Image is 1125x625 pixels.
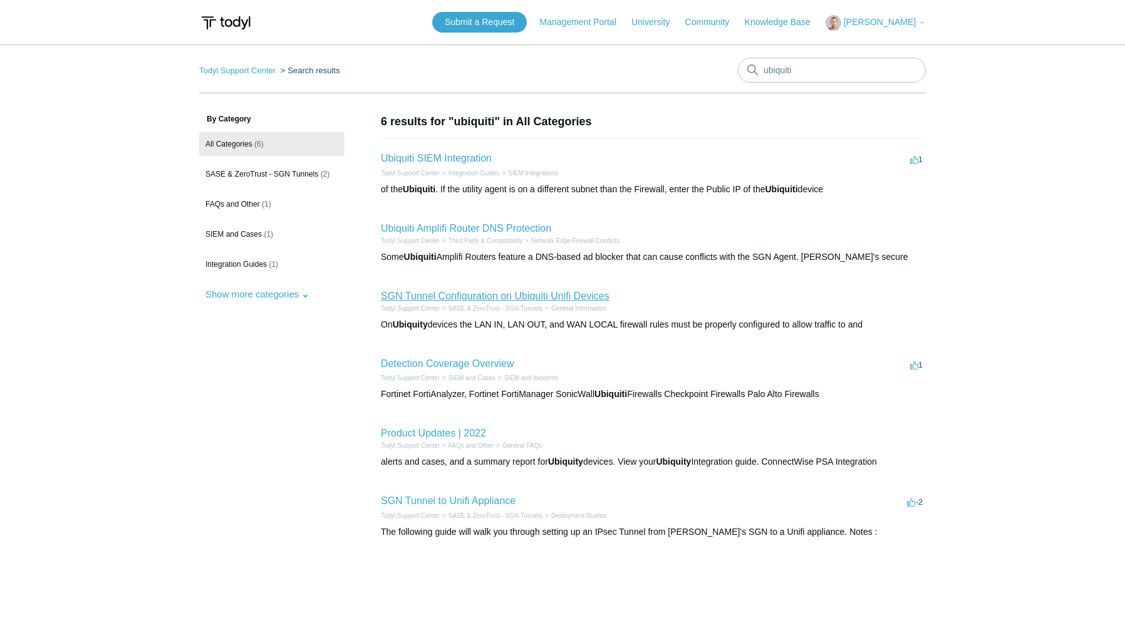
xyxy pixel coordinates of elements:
span: 1 [910,155,923,164]
a: FAQs and Other (1) [199,192,345,216]
a: SGN Tunnel to Unifi Appliance [381,495,516,506]
div: On devices the LAN IN, LAN OUT, and WAN LOCAL firewall rules must be properly configured to allow... [381,318,926,331]
span: (1) [262,200,271,209]
a: Ubiquiti SIEM Integration [381,153,492,163]
em: Ubiquity [548,457,583,467]
a: Knowledge Base [745,16,823,29]
em: Ubiquiti [403,184,435,194]
h1: 6 results for "ubiquiti" in All Categories [381,113,926,130]
a: SIEM and Cases (1) [199,222,345,246]
span: [PERSON_NAME] [844,17,916,27]
li: SIEM and Cases [440,373,495,383]
li: SIEM and Incidents [495,373,559,383]
a: Product Updates | 2022 [381,428,486,438]
li: General FAQs [494,441,542,450]
img: Todyl Support Center Help Center home page [199,11,252,34]
li: General Information [542,304,606,313]
span: -2 [907,497,923,507]
em: Ubiquity [656,457,691,467]
a: General Information [551,305,606,312]
a: SIEM Integrations [508,170,557,177]
a: General FAQs [502,442,542,449]
li: Third Party & Compatibility [440,236,522,245]
li: SASE & ZeroTrust - SGN Tunnels [440,511,542,520]
a: Todyl Support Center [381,170,440,177]
span: (1) [264,230,273,239]
li: Deployment Guides [542,511,606,520]
li: SASE & ZeroTrust - SGN Tunnels [440,304,542,313]
li: Integration Guides [440,168,500,178]
a: Management Portal [540,16,629,29]
a: Detection Coverage Overview [381,358,514,369]
em: Ubiquity [393,319,428,329]
span: SIEM and Cases [205,230,262,239]
a: Todyl Support Center [381,305,440,312]
li: Todyl Support Center [381,511,440,520]
li: Network Edge Firewall Conflicts [522,236,620,245]
div: Fortinet FortiAnalyzer, Fortinet FortiManager SonicWall Firewalls Checkpoint Firewalls Palo Alto ... [381,388,926,401]
span: (6) [254,140,264,148]
a: Community [685,16,742,29]
li: SIEM Integrations [500,168,558,178]
li: Todyl Support Center [381,373,440,383]
li: Todyl Support Center [381,168,440,178]
a: SASE & ZeroTrust - SGN Tunnels (2) [199,162,345,186]
a: Third Party & Compatibility [448,237,522,244]
em: Ubiquiti [765,184,798,194]
span: (1) [269,260,278,269]
div: of the . If the utility agent is on a different subnet than the Firewall, enter the Public IP of ... [381,183,926,196]
em: Ubiquiti [404,252,437,262]
li: Todyl Support Center [199,66,278,75]
a: Todyl Support Center [381,374,440,381]
li: FAQs and Other [440,441,494,450]
a: All Categories (6) [199,132,345,156]
a: SASE & ZeroTrust - SGN Tunnels [448,305,542,312]
input: Search [738,58,926,83]
a: SGN Tunnel Configuration on Ubiquiti Unifi Devices [381,291,609,301]
a: Submit a Request [432,12,527,33]
a: Network Edge Firewall Conflicts [531,237,620,244]
a: Deployment Guides [551,512,606,519]
a: Todyl Support Center [381,512,440,519]
span: All Categories [205,140,252,148]
button: [PERSON_NAME] [826,15,926,31]
a: Integration Guides [448,170,500,177]
li: Todyl Support Center [381,236,440,245]
span: (2) [321,170,330,178]
a: FAQs and Other [448,442,494,449]
span: Integration Guides [205,260,267,269]
div: The following guide will walk you through setting up an IPsec Tunnel from [PERSON_NAME]'s SGN to ... [381,525,926,539]
button: Show more categories [199,282,316,306]
a: Ubiquiti Amplifi Router DNS Protection [381,223,551,234]
div: alerts and cases, and a summary report for devices. View your Integration guide. ConnectWise PSA ... [381,455,926,468]
span: SASE & ZeroTrust - SGN Tunnels [205,170,318,178]
span: FAQs and Other [205,200,260,209]
li: Todyl Support Center [381,441,440,450]
li: Search results [278,66,340,75]
a: Todyl Support Center [381,442,440,449]
a: SASE & ZeroTrust - SGN Tunnels [448,512,542,519]
span: 1 [910,360,923,369]
a: Todyl Support Center [199,66,276,75]
h3: By Category [199,113,345,125]
a: Todyl Support Center [381,237,440,244]
a: Integration Guides (1) [199,252,345,276]
a: University [631,16,682,29]
div: Some Amplifi Routers feature a DNS-based ad blocker that can cause conflicts with the SGN Agent. ... [381,251,926,264]
a: SIEM and Cases [448,374,495,381]
em: Ubiquiti [594,389,627,399]
li: Todyl Support Center [381,304,440,313]
a: SIEM and Incidents [504,374,559,381]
